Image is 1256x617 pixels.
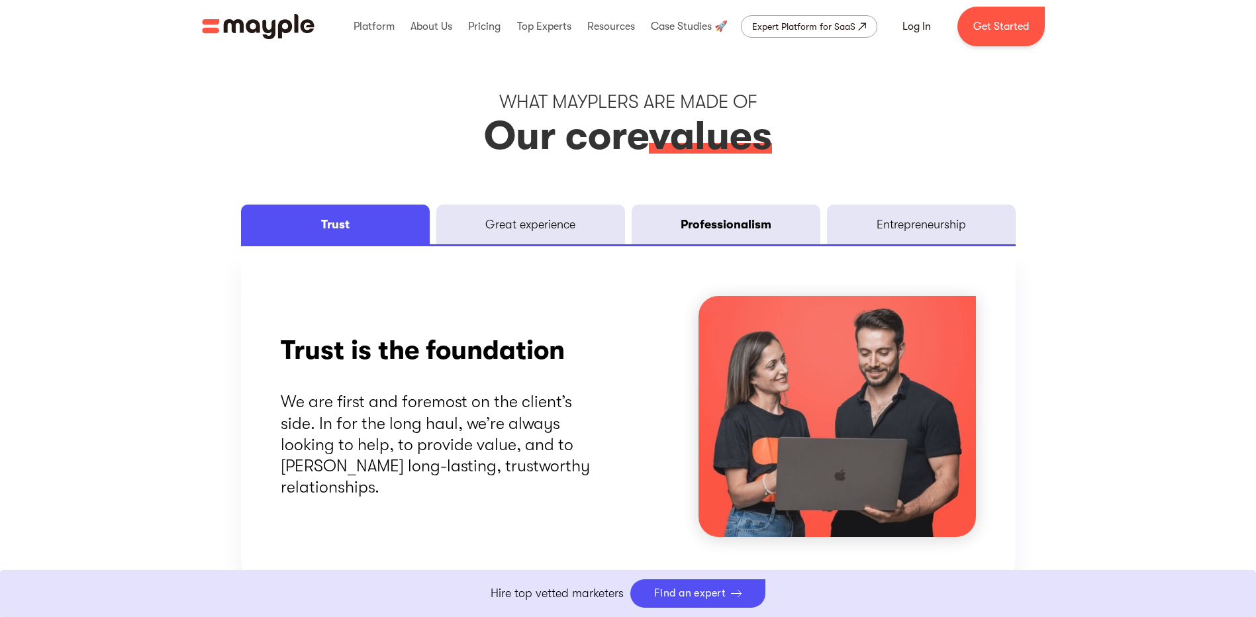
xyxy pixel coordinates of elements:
div: Trust [321,216,350,232]
div: Entrepreneurship [877,216,966,232]
a: Log In [887,11,947,42]
img: Mayple team [699,296,976,537]
p: We are first and foremost on the client’s side. In for the long haul, we’re always looking to hel... [281,391,609,498]
a: Expert Platform for SaaS [741,15,877,38]
div: Top Experts [514,5,575,48]
div: Pricing [465,5,504,48]
div: Expert Platform for SaaS [752,19,855,34]
div: Great experience [485,216,575,232]
h2: Our core [241,114,1016,158]
h2: Trust is the foundation [281,334,609,366]
a: Get Started [957,7,1045,46]
div: Find an expert [654,587,726,600]
a: home [202,14,314,39]
div: Platform [350,5,398,48]
div: Resources [584,5,638,48]
p: Hire top vetted marketers [491,585,624,602]
div: Professionalism [681,216,771,232]
span: values [649,113,772,160]
div: About Us [407,5,456,48]
img: Mayple logo [202,14,314,39]
div: WHAT MAYPLERS ARE MADE OF [241,90,1016,114]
